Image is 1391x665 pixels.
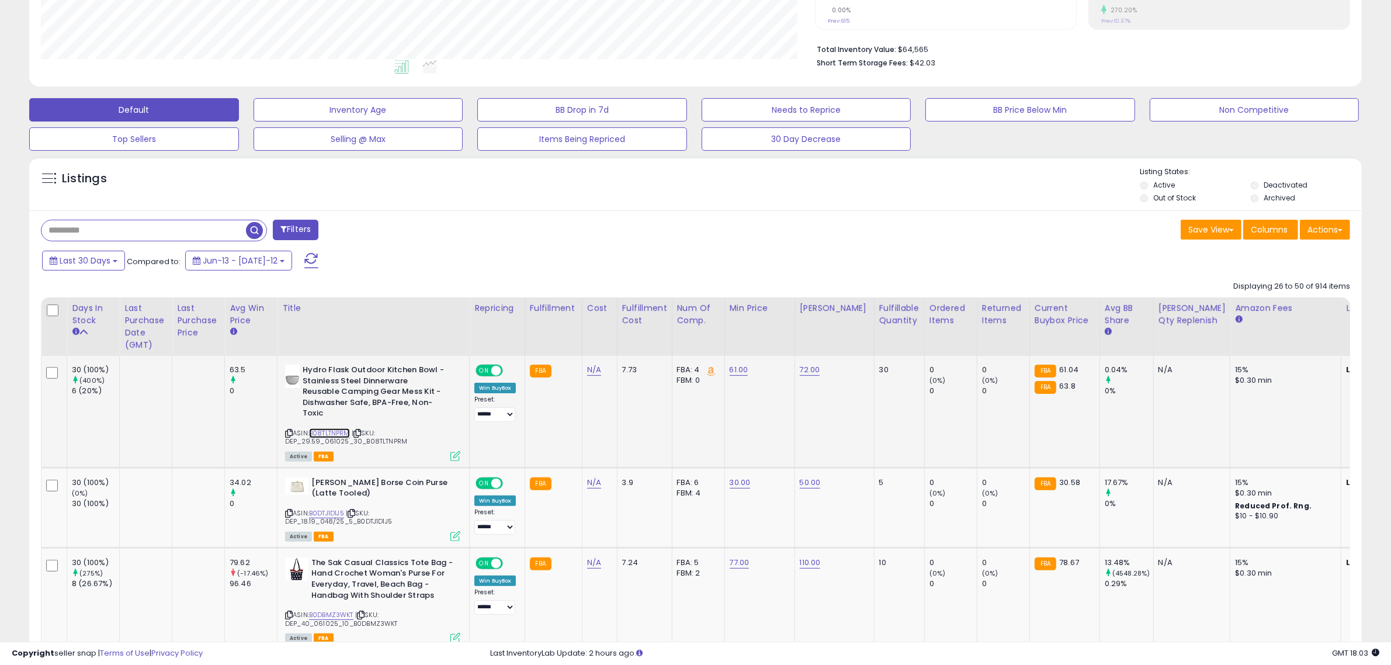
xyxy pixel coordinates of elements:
[1235,314,1242,325] small: Amazon Fees.
[1235,557,1332,568] div: 15%
[474,302,520,314] div: Repricing
[1181,220,1241,240] button: Save View
[1035,557,1056,570] small: FBA
[230,365,277,375] div: 63.5
[910,57,935,68] span: $42.03
[79,569,103,578] small: (275%)
[587,557,601,569] a: N/A
[79,376,105,385] small: (400%)
[817,58,908,68] b: Short Term Storage Fees:
[1158,557,1222,568] div: N/A
[72,386,119,396] div: 6 (20%)
[285,428,407,446] span: | SKU: DEP_29.59_061025_30_B08TLTNPRM
[285,532,312,542] span: All listings currently available for purchase on Amazon
[982,579,1029,589] div: 0
[982,477,1029,488] div: 0
[587,364,601,376] a: N/A
[929,302,972,327] div: Ordered Items
[477,366,491,376] span: ON
[1035,477,1056,490] small: FBA
[127,256,181,267] span: Compared to:
[477,478,491,488] span: ON
[587,302,612,314] div: Cost
[730,364,748,376] a: 61.00
[1059,557,1079,568] span: 78.67
[477,98,687,122] button: BB Drop in 7d
[982,376,998,385] small: (0%)
[622,557,663,568] div: 7.24
[1235,375,1332,386] div: $0.30 min
[879,477,915,488] div: 5
[29,127,239,151] button: Top Sellers
[1105,302,1149,327] div: Avg BB Share
[1243,220,1298,240] button: Columns
[1233,281,1350,292] div: Displaying 26 to 50 of 914 items
[1105,386,1153,396] div: 0%
[1235,568,1332,579] div: $0.30 min
[982,386,1029,396] div: 0
[474,588,516,615] div: Preset:
[474,383,516,393] div: Win BuyBox
[230,498,277,509] div: 0
[285,477,460,540] div: ASIN:
[72,302,115,327] div: Days In Stock
[285,365,460,460] div: ASIN:
[303,365,445,422] b: Hydro Flask Outdoor Kitchen Bowl - Stainless Steel Dinnerware Reusable Camping Gear Mess Kit - Di...
[477,127,687,151] button: Items Being Repriced
[1235,501,1312,511] b: Reduced Prof. Rng.
[1106,6,1137,15] small: 270.20%
[1035,365,1056,377] small: FBA
[474,508,516,535] div: Preset:
[1105,579,1153,589] div: 0.29%
[230,477,277,488] div: 34.02
[230,579,277,589] div: 96.46
[1235,365,1332,375] div: 15%
[72,557,119,568] div: 30 (100%)
[314,532,334,542] span: FBA
[929,489,946,498] small: (0%)
[237,569,268,578] small: (-17.46%)
[1264,180,1307,190] label: Deactivated
[730,302,790,314] div: Min Price
[929,569,946,578] small: (0%)
[800,302,869,314] div: [PERSON_NAME]
[72,327,79,337] small: Days In Stock.
[177,302,220,339] div: Last Purchase Price
[1105,365,1153,375] div: 0.04%
[12,647,54,659] strong: Copyright
[879,365,915,375] div: 30
[1158,302,1226,327] div: [PERSON_NAME] Qty Replenish
[314,452,334,462] span: FBA
[254,98,463,122] button: Inventory Age
[929,365,977,375] div: 0
[124,302,167,351] div: Last Purchase Date (GMT)
[1140,167,1362,178] p: Listing States:
[1101,18,1130,25] small: Prev: 10.37%
[828,18,849,25] small: Prev: 615
[309,508,344,518] a: B0DTJ1D1J5
[490,648,1379,659] div: Last InventoryLab Update: 2 hours ago.
[1158,477,1222,488] div: N/A
[929,376,946,385] small: (0%)
[285,452,312,462] span: All listings currently available for purchase on Amazon
[1235,302,1336,314] div: Amazon Fees
[677,375,716,386] div: FBM: 0
[185,251,292,271] button: Jun-13 - [DATE]-12
[622,477,663,488] div: 3.9
[929,386,977,396] div: 0
[285,508,392,526] span: | SKU: DEP_18.19_048/25_5_B0DTJ1D1J5
[929,477,977,488] div: 0
[530,557,551,570] small: FBA
[474,496,516,506] div: Win BuyBox
[60,255,110,266] span: Last 30 Days
[230,557,277,568] div: 79.62
[702,98,911,122] button: Needs to Reprice
[730,477,751,489] a: 30.00
[100,647,150,659] a: Terms of Use
[62,171,107,187] h5: Listings
[1300,220,1350,240] button: Actions
[72,489,88,498] small: (0%)
[1105,477,1153,488] div: 17.67%
[800,477,821,489] a: 50.00
[879,302,920,327] div: Fulfillable Quantity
